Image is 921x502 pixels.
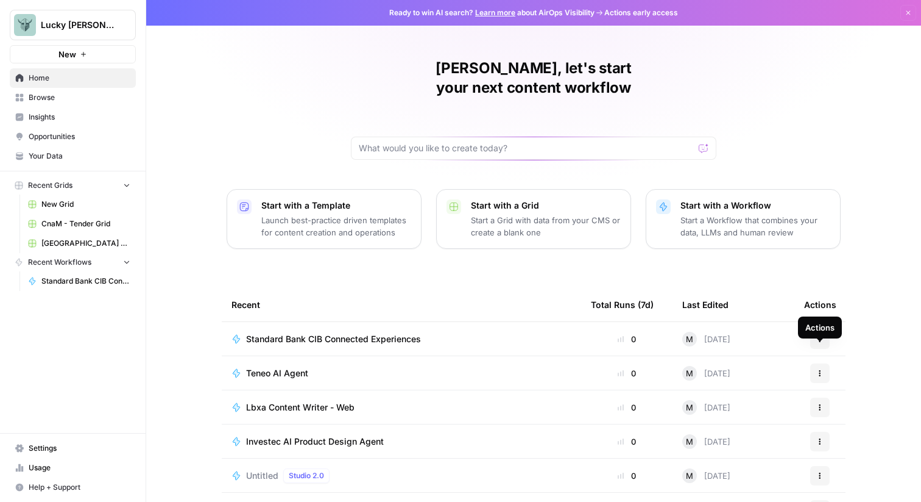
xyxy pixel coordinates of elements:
[29,112,130,123] span: Insights
[351,59,716,98] h1: [PERSON_NAME], let's start your next content workflow
[246,436,384,448] span: Investec AI Product Design Agent
[646,189,841,249] button: Start with a WorkflowStart a Workflow that combines your data, LLMs and human review
[591,288,654,321] div: Total Runs (7d)
[436,189,631,249] button: Start with a GridStart a Grid with data from your CMS or create a blank one
[359,142,694,154] input: What would you like to create today?
[231,468,571,483] a: UntitledStudio 2.0
[686,470,693,482] span: M
[686,333,693,345] span: M
[804,288,836,321] div: Actions
[591,470,663,482] div: 0
[10,176,136,195] button: Recent Grids
[41,238,130,249] span: [GEOGRAPHIC_DATA] Tender - Stories
[591,436,663,448] div: 0
[680,214,830,238] p: Start a Workflow that combines your data, LLMs and human review
[41,276,130,287] span: Standard Bank CIB Connected Experiences
[682,400,730,415] div: [DATE]
[805,321,835,334] div: Actions
[41,199,130,210] span: New Grid
[261,214,411,238] p: Launch best-practice driven templates for content creation and operations
[23,234,136,253] a: [GEOGRAPHIC_DATA] Tender - Stories
[10,107,136,127] a: Insights
[289,470,324,481] span: Studio 2.0
[10,10,136,40] button: Workspace: Lucky Beard
[591,367,663,379] div: 0
[246,333,421,345] span: Standard Bank CIB Connected Experiences
[10,439,136,458] a: Settings
[231,367,571,379] a: Teneo AI Agent
[29,73,130,84] span: Home
[29,131,130,142] span: Opportunities
[682,468,730,483] div: [DATE]
[29,482,130,493] span: Help + Support
[58,48,76,60] span: New
[227,189,422,249] button: Start with a TemplateLaunch best-practice driven templates for content creation and operations
[686,367,693,379] span: M
[591,401,663,414] div: 0
[10,88,136,107] a: Browse
[10,45,136,63] button: New
[29,151,130,162] span: Your Data
[604,7,678,18] span: Actions early access
[41,19,115,31] span: Lucky [PERSON_NAME]
[680,199,830,212] p: Start with a Workflow
[591,333,663,345] div: 0
[23,214,136,234] a: CnaM - Tender Grid
[682,366,730,381] div: [DATE]
[682,288,729,321] div: Last Edited
[29,443,130,454] span: Settings
[23,195,136,214] a: New Grid
[246,401,355,414] span: Lbxa Content Writer - Web
[29,462,130,473] span: Usage
[471,214,621,238] p: Start a Grid with data from your CMS or create a blank one
[28,180,72,191] span: Recent Grids
[682,332,730,346] div: [DATE]
[246,470,278,482] span: Untitled
[29,92,130,103] span: Browse
[682,434,730,449] div: [DATE]
[686,401,693,414] span: M
[10,68,136,88] a: Home
[686,436,693,448] span: M
[10,458,136,478] a: Usage
[10,253,136,271] button: Recent Workflows
[28,257,91,268] span: Recent Workflows
[246,367,308,379] span: Teneo AI Agent
[471,199,621,212] p: Start with a Grid
[41,218,130,229] span: CnaM - Tender Grid
[10,478,136,497] button: Help + Support
[10,127,136,146] a: Opportunities
[231,401,571,414] a: Lbxa Content Writer - Web
[389,7,595,18] span: Ready to win AI search? about AirOps Visibility
[231,288,571,321] div: Recent
[23,271,136,291] a: Standard Bank CIB Connected Experiences
[261,199,411,212] p: Start with a Template
[14,14,36,36] img: Lucky Beard Logo
[231,436,571,448] a: Investec AI Product Design Agent
[231,333,571,345] a: Standard Bank CIB Connected Experiences
[475,8,515,17] a: Learn more
[10,146,136,166] a: Your Data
